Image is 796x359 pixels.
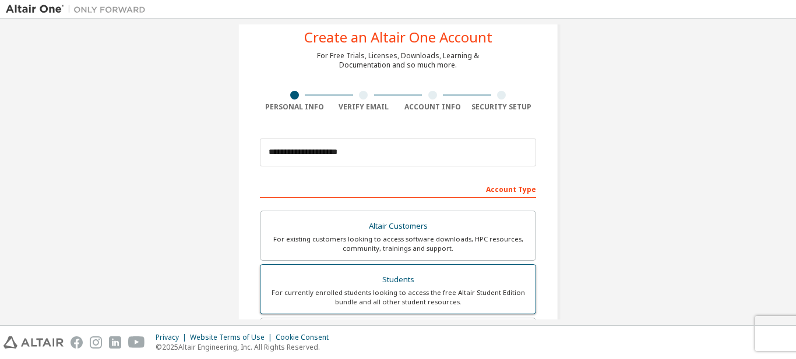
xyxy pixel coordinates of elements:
[190,333,276,342] div: Website Terms of Use
[156,333,190,342] div: Privacy
[128,336,145,349] img: youtube.svg
[398,102,467,112] div: Account Info
[109,336,121,349] img: linkedin.svg
[260,102,329,112] div: Personal Info
[3,336,64,349] img: altair_logo.svg
[6,3,152,15] img: Altair One
[304,30,492,44] div: Create an Altair One Account
[317,51,479,70] div: For Free Trials, Licenses, Downloads, Learning & Documentation and so much more.
[90,336,102,349] img: instagram.svg
[467,102,537,112] div: Security Setup
[267,288,529,307] div: For currently enrolled students looking to access the free Altair Student Edition bundle and all ...
[267,234,529,253] div: For existing customers looking to access software downloads, HPC resources, community, trainings ...
[276,333,336,342] div: Cookie Consent
[71,336,83,349] img: facebook.svg
[329,102,399,112] div: Verify Email
[267,218,529,234] div: Altair Customers
[156,342,336,352] p: © 2025 Altair Engineering, Inc. All Rights Reserved.
[267,272,529,288] div: Students
[260,179,536,198] div: Account Type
